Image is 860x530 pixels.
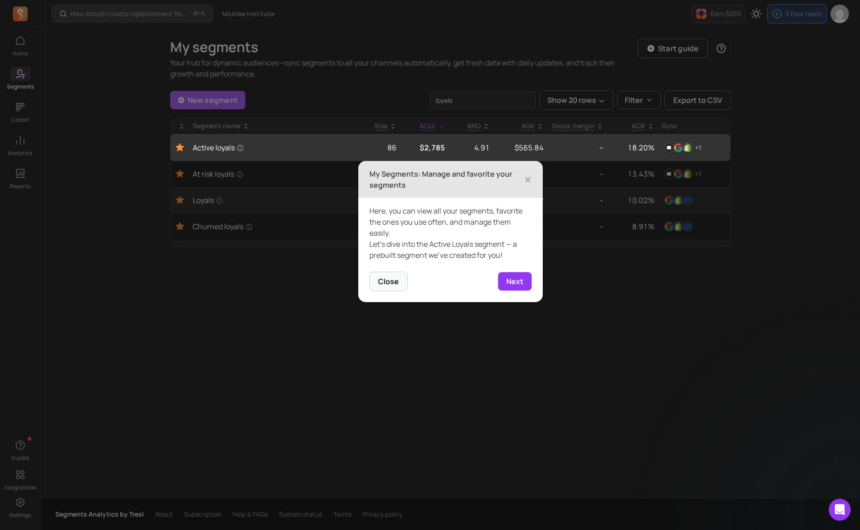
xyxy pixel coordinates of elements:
[369,168,524,191] h3: My Segments: Manage and favorite your segments
[524,169,532,190] span: ×
[369,205,532,238] p: Here, you can view all your segments, favorite the ones you use often, and manage them easily.
[498,272,532,291] button: Next
[524,172,532,187] button: Close Tour
[445,277,460,286] span: 1 of 5
[369,272,408,291] button: Close
[829,499,851,521] iframe: Intercom live chat
[369,238,532,261] p: Let’s dive into the Active Loyals segment — a prebuilt segment we’ve created for you!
